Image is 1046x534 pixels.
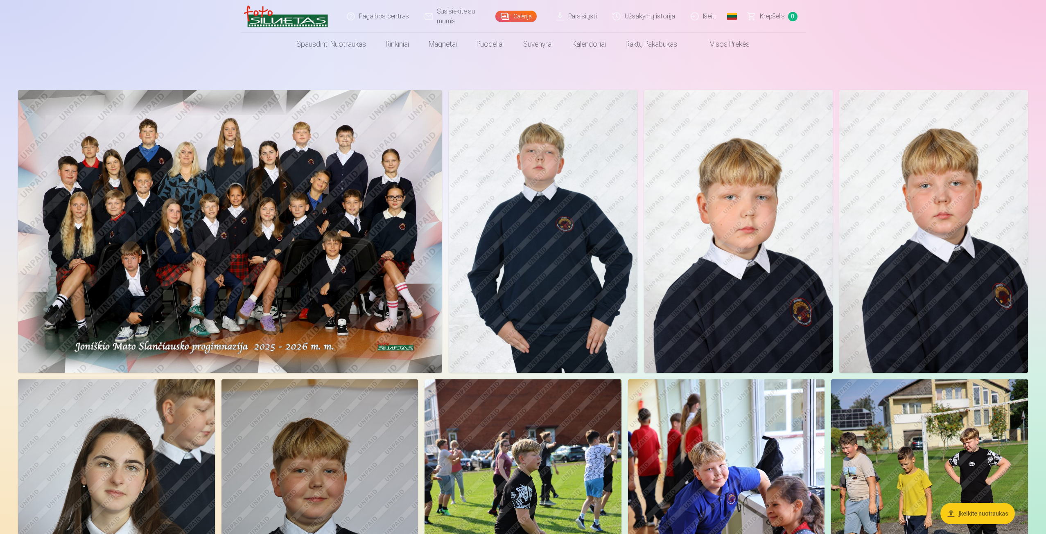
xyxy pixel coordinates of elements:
[495,11,537,22] a: Galerija
[687,33,759,56] a: Visos prekės
[287,33,376,56] a: Spausdinti nuotraukas
[616,33,687,56] a: Raktų pakabukas
[788,12,797,21] span: 0
[467,33,513,56] a: Puodeliai
[419,33,467,56] a: Magnetai
[760,11,785,21] span: Krepšelis
[376,33,419,56] a: Rinkiniai
[940,503,1015,524] button: Įkelkite nuotraukas
[244,3,328,29] img: /v3
[563,33,616,56] a: Kalendoriai
[513,33,563,56] a: Suvenyrai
